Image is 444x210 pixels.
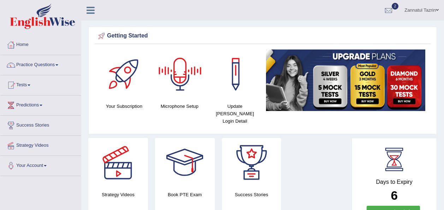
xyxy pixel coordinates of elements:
[266,49,425,111] img: small5.jpg
[0,35,81,53] a: Home
[88,191,148,198] h4: Strategy Videos
[155,191,215,198] h4: Book PTE Exam
[0,156,81,174] a: Your Account
[392,3,399,10] span: 2
[391,188,397,202] b: 6
[0,75,81,93] a: Tests
[211,103,259,125] h4: Update [PERSON_NAME] Login Detail
[155,103,204,110] h4: Microphone Setup
[360,179,429,185] h4: Days to Expiry
[0,95,81,113] a: Predictions
[222,191,282,198] h4: Success Stories
[0,136,81,153] a: Strategy Videos
[0,116,81,133] a: Success Stories
[100,103,148,110] h4: Your Subscription
[0,55,81,73] a: Practice Questions
[96,31,429,41] div: Getting Started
